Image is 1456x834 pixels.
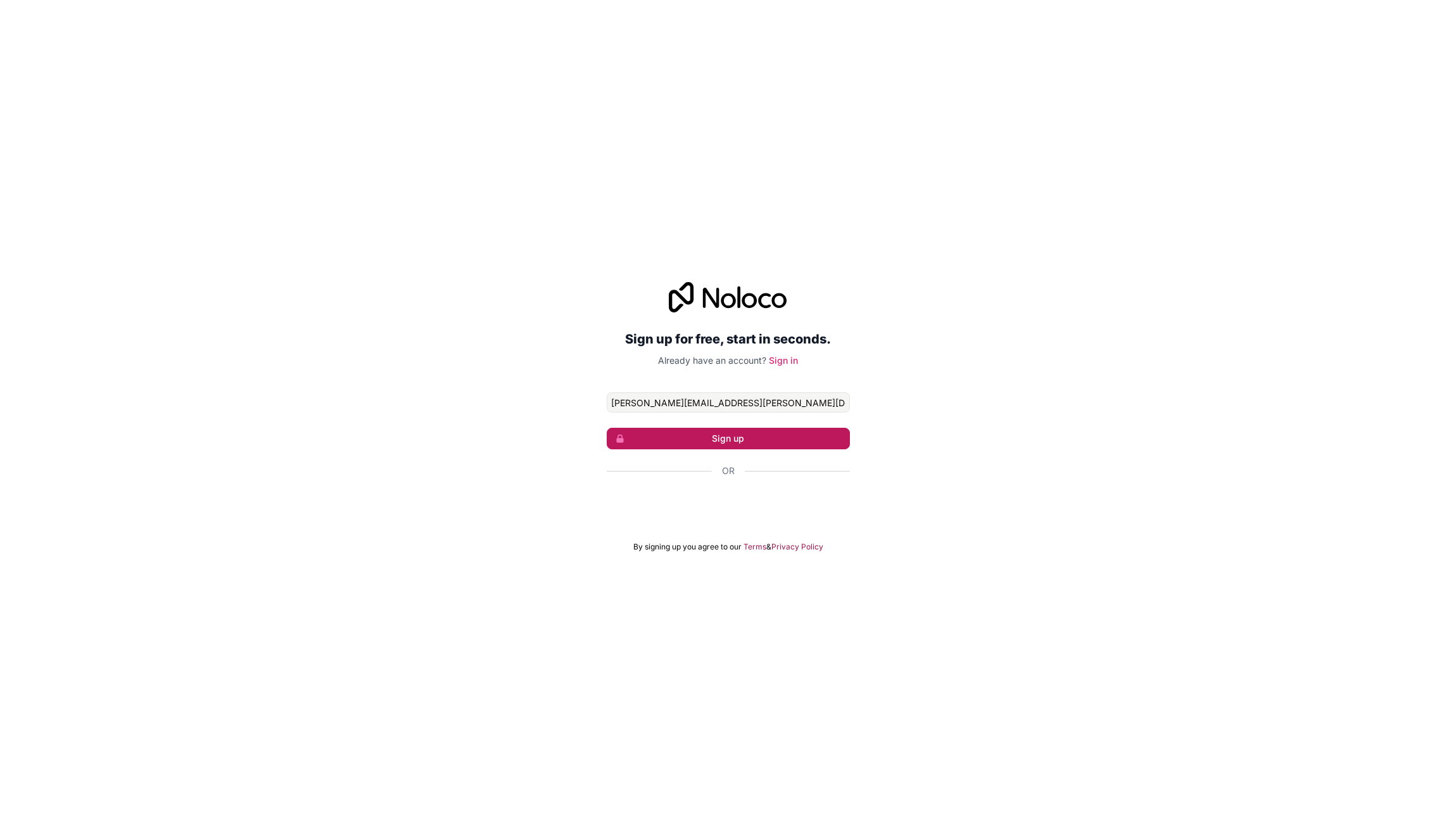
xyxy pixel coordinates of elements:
[633,542,742,552] span: By signing up you agree to our
[771,542,823,552] a: Privacy Policy
[607,328,850,350] h2: Sign up for free, start in seconds.
[658,355,766,366] span: Already have an account?
[744,542,766,552] a: Terms
[766,542,771,552] span: &
[607,428,850,449] button: Sign up
[607,392,850,413] input: Email address
[722,465,735,477] span: Or
[600,491,856,519] iframe: Botón Iniciar sesión con Google
[769,355,798,366] a: Sign in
